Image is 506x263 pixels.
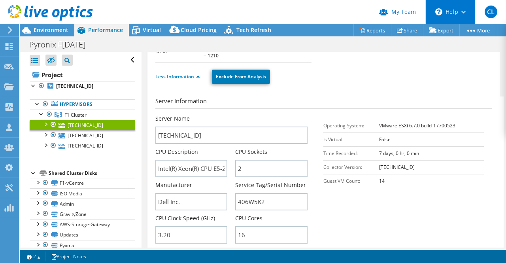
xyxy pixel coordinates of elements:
[391,24,423,36] a: Share
[30,240,135,250] a: Pyxmail
[155,148,198,156] label: CPU Description
[30,199,135,209] a: Admin
[30,209,135,219] a: GravityZone
[235,214,262,222] label: CPU Cores
[235,148,267,156] label: CPU Sockets
[379,136,391,143] b: False
[45,252,92,261] a: Project Notes
[30,120,135,130] a: [TECHNICAL_ID]
[88,26,123,34] span: Performance
[30,219,135,230] a: AWS-Storage-Gateway
[379,150,419,157] b: 7 days, 0 hr, 0 min
[155,96,492,109] h3: Server Information
[485,6,497,18] span: CL
[30,188,135,199] a: ISO Media
[34,26,68,34] span: Environment
[353,24,391,36] a: Reports
[379,122,455,129] b: VMware ESXi 6.7.0 build-17700523
[49,168,135,178] div: Shared Cluster Disks
[30,99,135,110] a: Hypervisors
[379,164,415,170] b: [TECHNICAL_ID]
[64,112,87,118] span: F1 Cluster
[379,178,385,184] b: 14
[435,8,442,15] svg: \n
[30,68,135,81] a: Project
[323,160,379,174] td: Collector Version:
[30,178,135,188] a: F1-vCentre
[143,26,161,34] span: Virtual
[30,141,135,151] a: [TECHNICAL_ID]
[323,174,379,188] td: Guest VM Count:
[212,70,270,84] a: Exclude From Analysis
[30,230,135,240] a: Updates
[423,24,460,36] a: Export
[21,252,46,261] a: 2
[235,181,306,189] label: Service Tag/Serial Number
[236,26,271,34] span: Tech Refresh
[26,40,98,49] h1: Pyronix F[DATE]
[30,81,135,91] a: [TECHNICAL_ID]
[155,73,200,80] a: Less Information
[323,119,379,132] td: Operating System:
[56,83,93,89] b: [TECHNICAL_ID]
[155,115,190,123] label: Server Name
[323,132,379,146] td: Is Virtual:
[181,26,217,34] span: Cloud Pricing
[30,130,135,140] a: [TECHNICAL_ID]
[155,214,215,222] label: CPU Clock Speed (GHz)
[155,181,192,189] label: Manufacturer
[204,43,308,59] b: 4574 at [GEOGRAPHIC_DATA], 95th Percentile = 1210
[323,146,379,160] td: Time Recorded:
[459,24,496,36] a: More
[30,110,135,120] a: F1 Cluster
